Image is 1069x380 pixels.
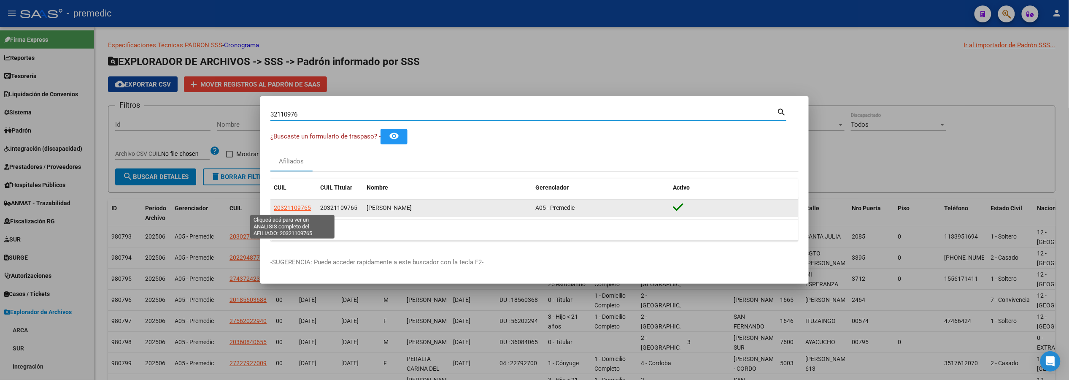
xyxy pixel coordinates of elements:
[777,106,786,117] mat-icon: search
[673,184,690,191] span: Activo
[270,220,799,241] div: 1 total
[532,179,669,197] datatable-header-cell: Gerenciador
[270,258,799,267] p: -SUGERENCIA: Puede acceder rapidamente a este buscador con la tecla F2-
[279,157,304,166] div: Afiliados
[274,184,286,191] span: CUIL
[1040,351,1061,372] div: Open Intercom Messenger
[389,131,399,141] mat-icon: remove_red_eye
[367,203,529,213] div: [PERSON_NAME]
[270,133,381,140] span: ¿Buscaste un formulario de traspaso? -
[317,179,363,197] datatable-header-cell: CUIL Titular
[363,179,532,197] datatable-header-cell: Nombre
[669,179,799,197] datatable-header-cell: Activo
[270,179,317,197] datatable-header-cell: CUIL
[535,204,575,211] span: A05 - Premedic
[320,184,352,191] span: CUIL Titular
[320,204,357,211] span: 20321109765
[274,204,311,211] span: 20321109765
[367,184,388,191] span: Nombre
[535,184,569,191] span: Gerenciador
